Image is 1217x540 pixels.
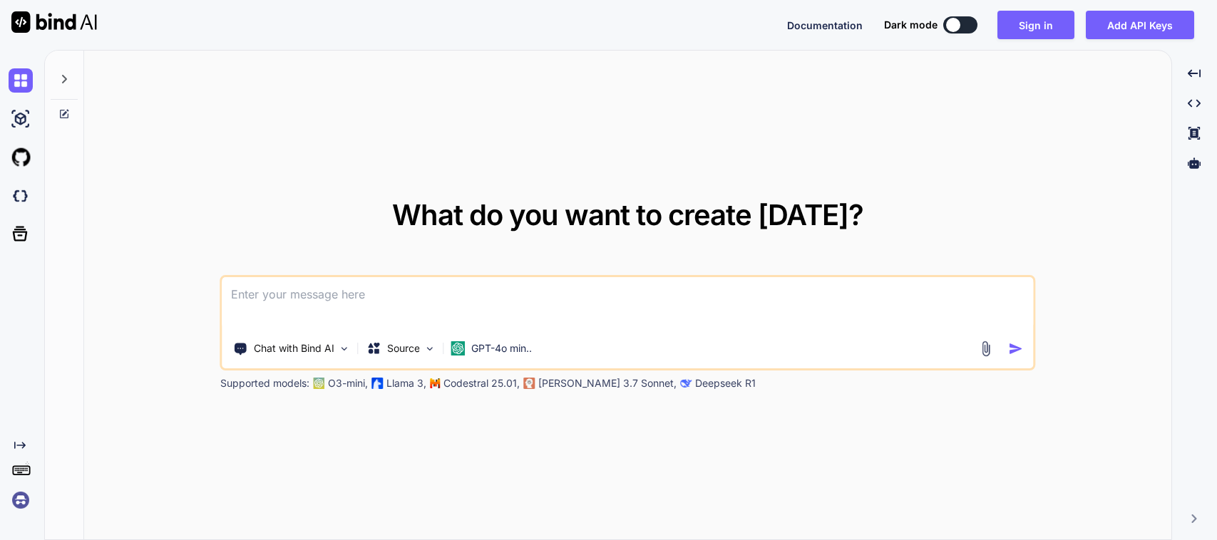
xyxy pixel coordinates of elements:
[787,19,863,31] span: Documentation
[443,376,520,390] p: Codestral 25.01,
[11,11,97,33] img: Bind AI
[538,376,677,390] p: [PERSON_NAME] 3.7 Sonnet,
[451,341,466,355] img: GPT-4o mini
[884,18,938,32] span: Dark mode
[9,488,33,512] img: signin
[220,376,309,390] p: Supported models:
[787,18,863,33] button: Documentation
[392,197,863,232] span: What do you want to create [DATE]?
[9,184,33,208] img: darkCloudIdeIcon
[339,343,351,355] img: Pick Tools
[9,107,33,131] img: ai-studio
[1086,11,1194,39] button: Add API Keys
[695,376,756,390] p: Deepseek R1
[254,341,334,355] p: Chat with Bind AI
[471,341,532,355] p: GPT-4o min..
[1008,341,1023,356] img: icon
[386,376,426,390] p: Llama 3,
[9,68,33,93] img: chat
[524,378,535,389] img: claude
[997,11,1074,39] button: Sign in
[314,378,325,389] img: GPT-4
[681,378,692,389] img: claude
[9,145,33,170] img: githubLight
[977,341,994,357] img: attachment
[372,378,384,389] img: Llama2
[424,343,436,355] img: Pick Models
[387,341,420,355] p: Source
[328,376,368,390] p: O3-mini,
[431,378,441,388] img: Mistral-AI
